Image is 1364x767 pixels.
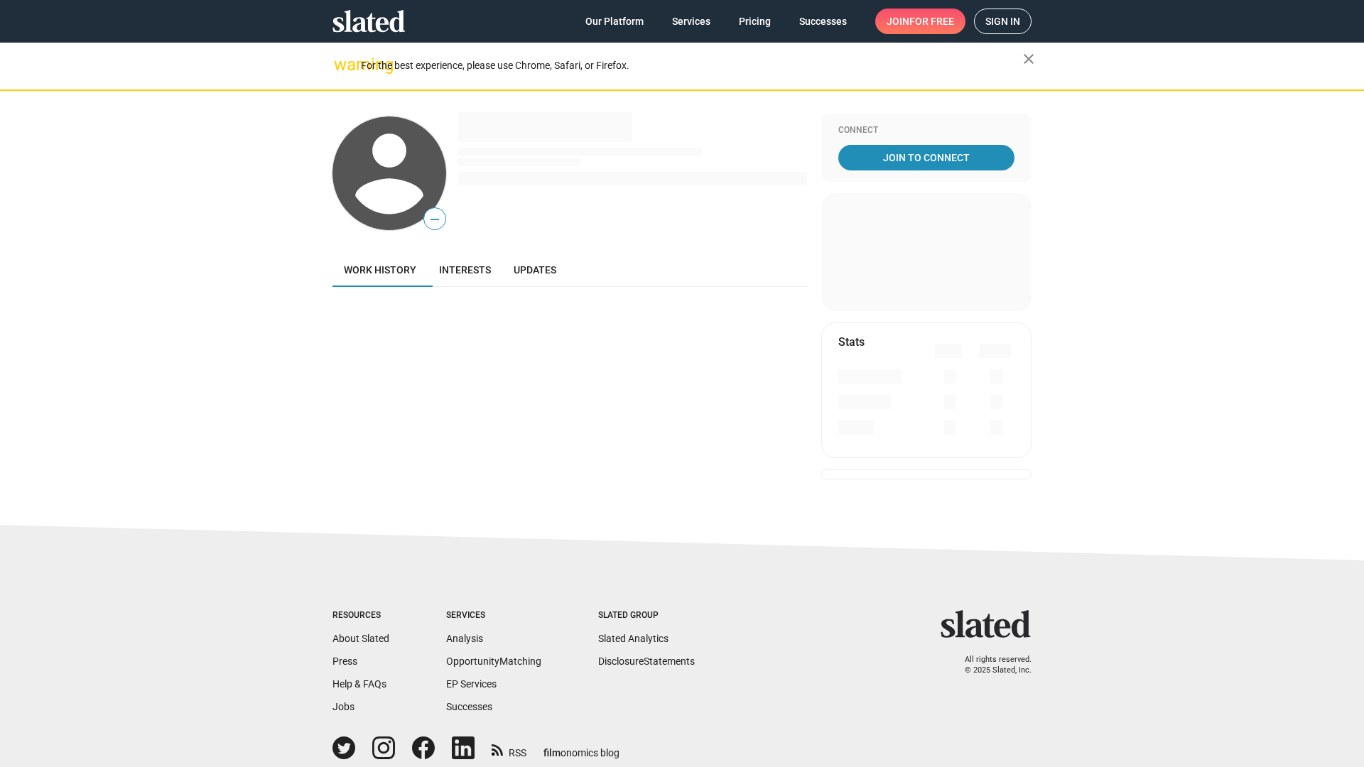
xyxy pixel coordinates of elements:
a: Sign in [974,9,1032,34]
a: Interests [428,253,502,287]
a: DisclosureStatements [598,656,695,667]
span: Updates [514,264,556,276]
mat-icon: close [1020,50,1037,67]
mat-card-title: Stats [838,334,865,349]
a: Help & FAQs [332,678,386,690]
a: Slated Analytics [598,633,669,644]
a: Joinfor free [875,9,965,34]
span: Our Platform [585,9,644,34]
span: — [424,210,445,229]
a: Successes [788,9,858,34]
span: for free [909,9,954,34]
a: EP Services [446,678,497,690]
a: filmonomics blog [543,735,619,760]
a: OpportunityMatching [446,656,541,667]
span: Join To Connect [841,145,1012,170]
a: Pricing [727,9,782,34]
a: Work history [332,253,428,287]
a: Jobs [332,701,354,712]
span: Successes [799,9,847,34]
div: Services [446,610,541,621]
div: Connect [838,125,1014,136]
a: Our Platform [574,9,655,34]
a: About Slated [332,633,389,644]
a: Join To Connect [838,145,1014,170]
span: Sign in [985,9,1020,33]
div: Resources [332,610,389,621]
span: film [543,747,561,758]
span: Join [887,9,954,34]
a: Analysis [446,633,483,644]
span: Interests [439,264,491,276]
span: Services [672,9,710,34]
a: Updates [502,253,568,287]
div: Slated Group [598,610,695,621]
a: Successes [446,701,492,712]
div: For the best experience, please use Chrome, Safari, or Firefox. [361,56,1023,75]
p: All rights reserved. © 2025 Slated, Inc. [950,655,1032,675]
a: Press [332,656,357,667]
a: RSS [492,738,526,760]
a: Services [661,9,722,34]
mat-icon: warning [334,56,351,73]
span: Pricing [739,9,771,34]
span: Work history [344,264,416,276]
